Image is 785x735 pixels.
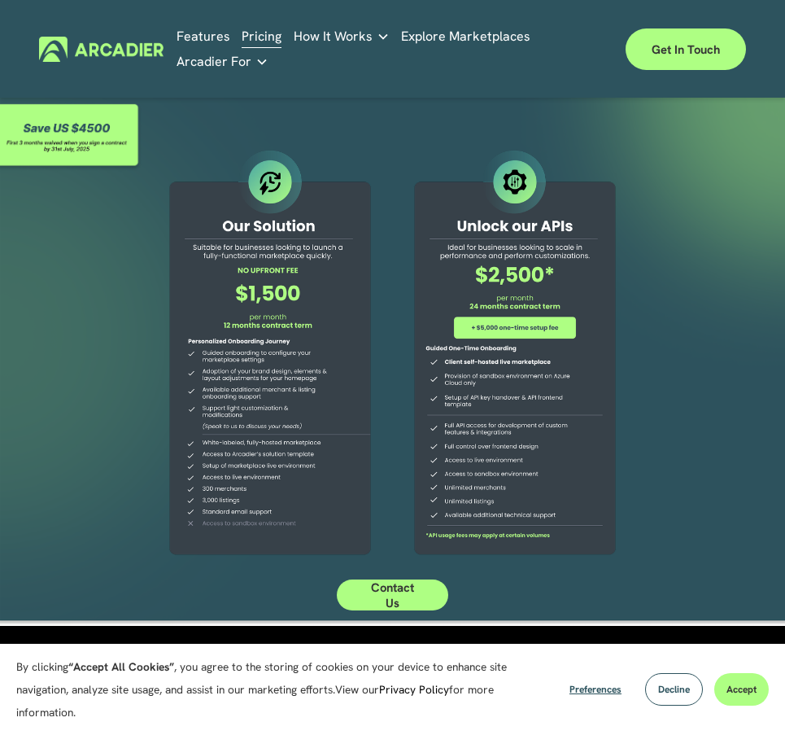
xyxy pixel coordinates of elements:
button: Decline [645,673,703,706]
strong: “Accept All Cookies” [68,659,174,674]
a: Explore Marketplaces [401,24,530,49]
span: How It Works [294,25,373,48]
span: Decline [658,683,690,696]
span: Preferences [569,683,621,696]
a: Get in touch [626,28,746,70]
a: Contact Us [337,580,447,610]
a: folder dropdown [177,49,268,74]
span: Arcadier For [177,50,251,73]
img: Arcadier [39,37,164,62]
a: Features [177,24,230,49]
a: Privacy Policy [379,682,449,697]
span: Accept [726,683,757,696]
button: Preferences [557,673,634,706]
a: folder dropdown [294,24,390,49]
a: Pricing [242,24,281,49]
p: By clicking , you agree to the storing of cookies on your device to enhance site navigation, anal... [16,655,517,724]
button: Accept [714,673,769,706]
